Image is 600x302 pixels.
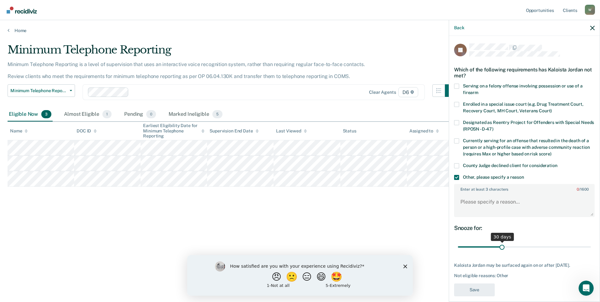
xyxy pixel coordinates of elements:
[369,90,396,95] div: Clear agents
[102,110,112,118] span: 1
[10,88,67,93] span: Minimum Telephone Reporting
[343,128,356,134] div: Status
[585,5,595,15] button: Profile dropdown button
[577,187,588,192] span: / 1600
[454,62,595,84] div: Which of the following requirements has Kaloista Jordan not met?
[8,61,365,79] p: Minimum Telephone Reporting is a level of supervision that uses an interactive voice recognition ...
[454,225,595,232] div: Snooze for:
[63,108,113,121] div: Almost Eligible
[10,128,28,134] div: Name
[409,128,439,134] div: Assigned to
[77,128,97,134] div: DOC ID
[398,87,418,97] span: D6
[143,123,205,139] div: Earliest Eligibility Date for Minimum Telephone Reporting
[8,43,458,61] div: Minimum Telephone Reporting
[167,108,224,121] div: Marked Ineligible
[210,128,258,134] div: Supervision End Date
[463,120,594,131] span: Designated as Reentry Project for Offenders with Special Needs (RPOSN - D-47)
[463,138,590,156] span: Currently serving for an offense that resulted in the death of a person or a high-profile case wi...
[585,5,595,15] div: W
[8,108,53,121] div: Eligible Now
[491,233,514,241] div: 30 days
[454,273,595,278] div: Not eligible reasons: Other
[187,255,413,296] iframe: Survey by Kim from Recidiviz
[463,175,524,180] span: Other, please specify a reason
[8,28,592,33] a: Home
[454,25,464,31] button: Back
[463,83,583,95] span: Serving on a felony offense involving possession or use of a firearm
[454,263,595,268] div: Kaloista Jordan may be surfaced again on or after [DATE].
[455,185,594,192] label: Enter at least 3 characters
[41,110,51,118] span: 3
[212,110,222,118] span: 5
[123,108,157,121] div: Pending
[463,163,557,168] span: County Judge declined client for consideration
[454,283,495,296] button: Save
[579,281,594,296] iframe: Intercom live chat
[577,187,579,192] span: 0
[7,7,37,14] img: Recidiviz
[146,110,156,118] span: 0
[463,102,583,113] span: Enrolled in a special issue court (e.g. Drug Treatment Court, Recovery Court, MH Court, Veterans ...
[276,128,307,134] div: Last Viewed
